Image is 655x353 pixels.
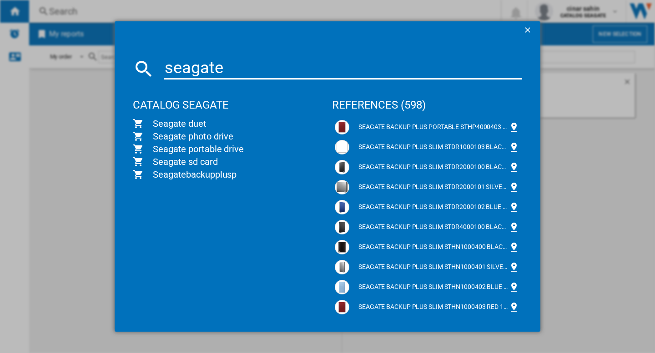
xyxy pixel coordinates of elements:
[523,25,534,36] ng-md-icon: getI18NText('BUTTONS.CLOSE_DIALOG')
[349,223,509,232] div: SEAGATE BACKUP PLUS SLIM STDR4000100 BLACK 4TB
[349,283,509,292] div: SEAGATE BACKUP PLUS SLIM STHN1000402 BLUE 1TB
[337,162,348,173] img: 40711275-1.jpg
[144,130,323,143] span: Seagate photo drive
[509,222,519,233] div: Pin
[349,303,509,312] div: SEAGATE BACKUP PLUS SLIM STHN1000403 RED 1TB
[164,58,522,80] input: Search
[509,282,519,293] div: Pin
[509,202,519,213] div: Pin
[337,222,348,233] img: 4TB-BACKUP-PLUS-PORTABLE-DRIVE_0bd5c33b-390b-4cc3-9145-055bc54ed446.bd7d30e558648bf11f2c59363df87...
[337,282,348,293] img: fee_786_587_png
[144,168,323,181] span: Seagatebackupplusp
[144,117,323,130] span: Seagate duet
[349,183,509,192] div: SEAGATE BACKUP PLUS SLIM STDR2000101 SILVER 2TB
[337,262,348,273] img: 1701778.jpg
[349,163,509,172] div: SEAGATE BACKUP PLUS SLIM STDR2000100 BLACK 2TB
[519,21,538,40] button: getI18NText('BUTTONS.CLOSE_DIALOG')
[509,242,519,253] div: Pin
[144,143,323,155] span: Seagate portable drive
[509,142,519,153] div: Pin
[349,243,509,252] div: SEAGATE BACKUP PLUS SLIM STHN1000400 BLACK 1TB
[144,155,323,168] span: Seagate sd card
[337,122,348,133] img: seagate-backup-plus-portable-disque-dur-externe-4-to-25-usb-type-a-2032-gen-1-31-gen-1-rouge.jpg
[337,302,348,313] img: seagate-backup-plus-slim-disque-dur-externe-1-to-25-usb-type-a-2032-gen-1-31-gen-1-rouge.jpg
[133,84,323,118] div: CATALOG SEAGATE
[337,182,348,193] img: 71eBPwetWcL.__AC_SX300_SY300_QL70_FMwebp_.jpg
[337,242,348,253] img: Seagate-STHN1000400-1TB-Backup-Plus-Slim-Portable-Drive-USB-3-0-Black_7a41f80e-4b40-41ef-a34b-109...
[509,122,519,133] div: Pin
[509,302,519,313] div: Pin
[349,263,509,272] div: SEAGATE BACKUP PLUS SLIM STHN1000401 SILVER 1TB
[349,143,509,152] div: SEAGATE BACKUP PLUS SLIM STDR1000103 BLACK 1TB
[509,162,519,173] div: Pin
[337,202,348,213] img: Seagate-2TB-BACKUP-USB-3-0-PLUS-STDR2000102_55bab7b8-3324-44df-a198-2c730bae7b71_1.59b984a17e782a...
[509,182,519,193] div: Pin
[509,262,519,273] div: Pin
[349,203,509,212] div: SEAGATE BACKUP PLUS SLIM STDR2000102 BLUE 2TB
[349,123,509,132] div: SEAGATE BACKUP PLUS PORTABLE STHP4000403 RED 4TB
[332,84,522,118] div: references (598)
